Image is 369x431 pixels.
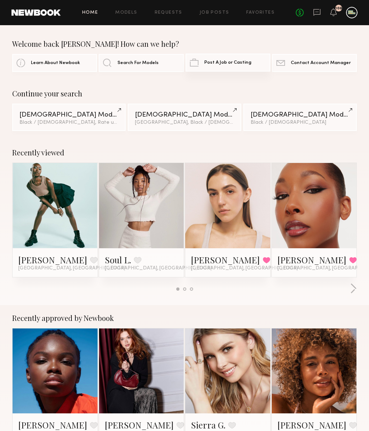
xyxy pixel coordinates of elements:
[135,112,234,118] div: [DEMOGRAPHIC_DATA] Models
[277,419,346,431] a: [PERSON_NAME]
[82,10,98,15] a: Home
[12,89,357,98] div: Continue your search
[19,120,118,125] div: Black / [DEMOGRAPHIC_DATA], Rate up to $153
[191,254,260,266] a: [PERSON_NAME]
[291,61,351,65] span: Contact Account Manager
[105,419,174,431] a: [PERSON_NAME]
[200,10,229,15] a: Job Posts
[135,120,234,125] div: [GEOGRAPHIC_DATA], Black / [DEMOGRAPHIC_DATA]
[128,104,241,131] a: [DEMOGRAPHIC_DATA] Models[GEOGRAPHIC_DATA], Black / [DEMOGRAPHIC_DATA]
[105,254,131,266] a: Soul L.
[191,419,225,431] a: Sierra G.
[272,54,357,72] a: Contact Account Manager
[155,10,182,15] a: Requests
[115,10,137,15] a: Models
[246,10,275,15] a: Favorites
[19,112,118,118] div: [DEMOGRAPHIC_DATA] Models
[117,61,159,65] span: Search For Models
[31,61,80,65] span: Learn About Newbook
[18,266,125,271] span: [GEOGRAPHIC_DATA], [GEOGRAPHIC_DATA]
[186,54,270,72] a: Post A Job or Casting
[12,40,357,48] div: Welcome back [PERSON_NAME]! How can we help?
[251,120,350,125] div: Black / [DEMOGRAPHIC_DATA]
[105,266,212,271] span: [GEOGRAPHIC_DATA], [GEOGRAPHIC_DATA]
[191,266,298,271] span: [GEOGRAPHIC_DATA], [GEOGRAPHIC_DATA]
[12,314,357,322] div: Recently approved by Newbook
[277,254,346,266] a: [PERSON_NAME]
[204,60,251,65] span: Post A Job or Casting
[335,6,342,10] div: 108
[99,54,183,72] a: Search For Models
[12,54,97,72] a: Learn About Newbook
[251,112,350,118] div: [DEMOGRAPHIC_DATA] Models
[12,148,357,157] div: Recently viewed
[243,104,357,131] a: [DEMOGRAPHIC_DATA] ModelsBlack / [DEMOGRAPHIC_DATA]
[18,419,87,431] a: [PERSON_NAME]
[18,254,87,266] a: [PERSON_NAME]
[12,104,126,131] a: [DEMOGRAPHIC_DATA] ModelsBlack / [DEMOGRAPHIC_DATA], Rate up to $153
